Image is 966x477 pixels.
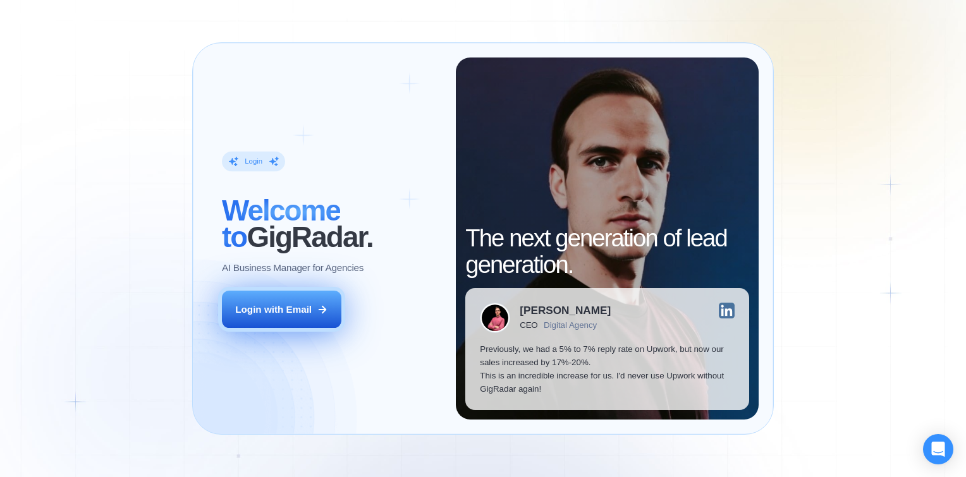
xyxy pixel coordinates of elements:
[544,320,597,330] div: Digital Agency
[923,434,953,464] div: Open Intercom Messenger
[222,195,340,253] span: Welcome to
[245,156,262,166] div: Login
[480,342,735,395] p: Previously, we had a 5% to 7% reply rate on Upwork, but now our sales increased by 17%-20%. This ...
[465,225,749,278] h2: The next generation of lead generation.
[222,260,364,274] p: AI Business Manager for Agencies
[235,303,312,316] div: Login with Email
[222,198,441,251] h2: ‍ GigRadar.
[520,320,537,330] div: CEO
[222,291,341,328] button: Login with Email
[520,305,611,316] div: [PERSON_NAME]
